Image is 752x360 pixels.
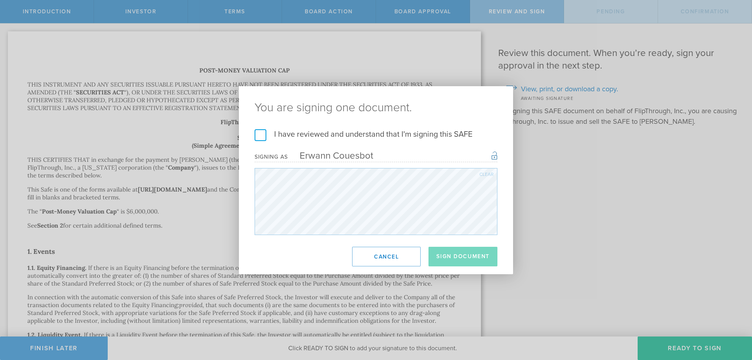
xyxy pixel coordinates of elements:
[255,154,288,160] div: Signing as
[255,129,497,139] label: I have reviewed and understand that I'm signing this SAFE
[352,247,421,266] button: Cancel
[428,247,497,266] button: Sign Document
[288,150,373,161] div: Erwann Couesbot
[255,102,497,114] ng-pluralize: You are signing one document.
